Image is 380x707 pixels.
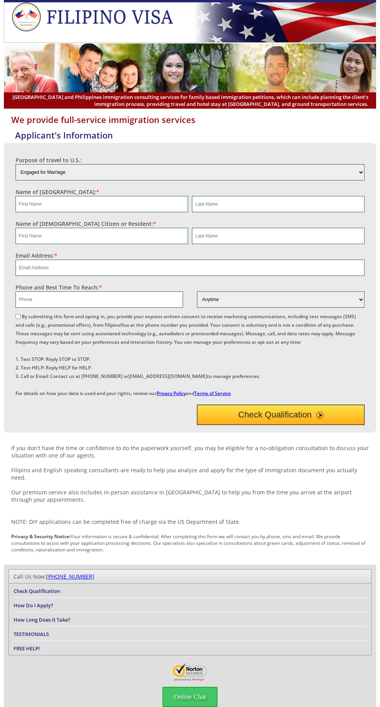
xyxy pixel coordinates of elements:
a: [PHONE_NUMBER] [46,573,94,580]
a: Check Qualification [14,587,60,594]
h4: Applicant's Information [8,129,376,141]
span: Online Chat [162,687,218,707]
a: FREE HELP! [14,645,40,652]
input: Phone [16,291,183,308]
input: Email Address [16,260,364,276]
label: Email Address: [16,252,57,259]
h1: We provide full-service immigration services [4,114,376,125]
label: Purpose of travel to U.S.: [16,156,82,164]
a: Terms of Service [194,390,231,397]
p: Your information is secure & confidential. After completing this form we will contact you by phon... [4,533,376,553]
a: How Long Does it Take? [14,616,70,623]
input: By submitting this form and opting in, you provide your express written consent to receive market... [16,314,21,319]
div: Call Us Now: [14,573,366,580]
a: TESTIMONIALS [14,631,49,638]
input: Last Name [192,228,364,244]
label: Name of [GEOGRAPHIC_DATA]: [16,188,99,196]
label: Name of [DEMOGRAPHIC_DATA] Citizen or Resident: [16,220,156,227]
select: Phone and Best Reach Time are required. [197,291,364,308]
a: Privacy Policy [157,390,186,397]
span: [GEOGRAPHIC_DATA] and Philippines immigration consulting services for family based immigration pe... [12,94,368,107]
a: How Do I Apply? [14,602,53,609]
strong: Privacy & Security Notice: [11,533,71,540]
p: If you don't have the time or confidence to do the paperwork yourself, you may be eligible for a ... [4,444,376,525]
input: First Name [16,228,188,244]
label: By submitting this form and opting in, you provide your express written consent to receive market... [16,313,356,397]
input: Last Name [192,196,364,212]
label: Phone and Best Time To Reach: [16,284,102,291]
button: Check Qualification [197,405,364,425]
input: First Name [16,196,188,212]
